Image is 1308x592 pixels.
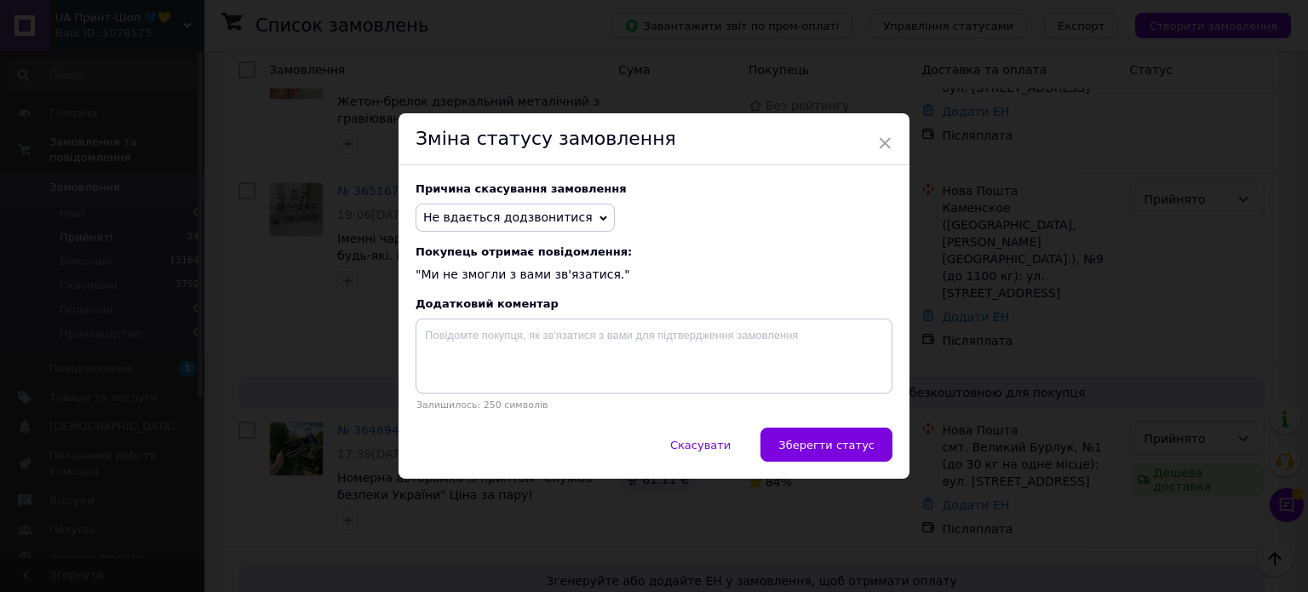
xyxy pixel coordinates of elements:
div: Зміна статусу замовлення [399,113,909,165]
span: × [877,129,892,158]
span: Зберегти статус [778,439,875,451]
div: "Ми не змогли з вами зв'язатися." [416,245,892,284]
p: Залишилось: 250 символів [416,399,892,411]
div: Додатковий коментар [416,297,892,310]
button: Скасувати [652,428,749,462]
span: Покупець отримає повідомлення: [416,245,892,258]
span: Не вдається додзвонитися [423,210,593,224]
button: Зберегти статус [760,428,892,462]
div: Причина скасування замовлення [416,182,892,195]
span: Скасувати [670,439,731,451]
